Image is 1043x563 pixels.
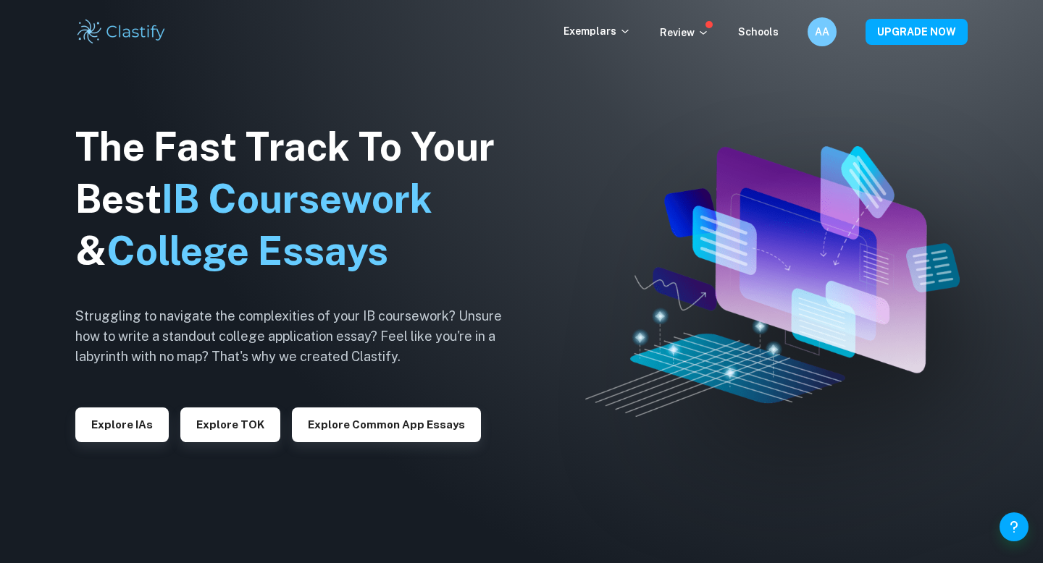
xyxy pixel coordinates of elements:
[75,306,524,367] h6: Struggling to navigate the complexities of your IB coursework? Unsure how to write a standout col...
[75,17,167,46] img: Clastify logo
[585,146,960,416] img: Clastify hero
[564,23,631,39] p: Exemplars
[180,407,280,442] button: Explore TOK
[1000,512,1029,541] button: Help and Feedback
[106,228,388,274] span: College Essays
[660,25,709,41] p: Review
[75,407,169,442] button: Explore IAs
[738,26,779,38] a: Schools
[866,19,968,45] button: UPGRADE NOW
[292,417,481,431] a: Explore Common App essays
[814,24,831,40] h6: AA
[75,417,169,431] a: Explore IAs
[75,121,524,277] h1: The Fast Track To Your Best &
[808,17,837,46] button: AA
[180,417,280,431] a: Explore TOK
[292,407,481,442] button: Explore Common App essays
[162,176,432,221] span: IB Coursework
